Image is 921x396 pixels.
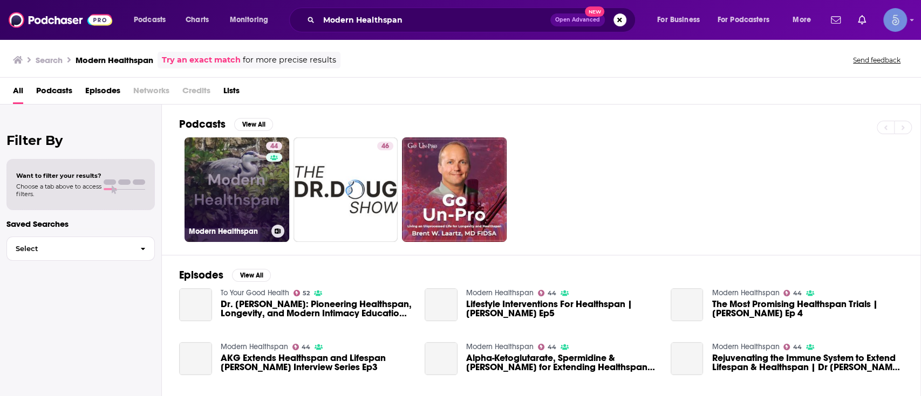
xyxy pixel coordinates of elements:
[711,11,785,29] button: open menu
[671,288,704,321] a: The Most Promising Healthspan Trials | Prof Michael Zemel Ep 4
[126,11,180,29] button: open menu
[466,288,534,297] a: Modern Healthspan
[538,290,556,296] a: 44
[16,172,101,179] span: Want to filter your results?
[319,11,550,29] input: Search podcasts, credits, & more...
[294,290,310,296] a: 52
[134,12,166,27] span: Podcasts
[16,183,101,198] span: Choose a tab above to access filters.
[718,12,769,27] span: For Podcasters
[712,300,903,318] a: The Most Promising Healthspan Trials | Prof Michael Zemel Ep 4
[162,54,241,66] a: Try an exact match
[793,12,811,27] span: More
[712,288,779,297] a: Modern Healthspan
[36,82,72,104] a: Podcasts
[266,142,282,150] a: 44
[883,8,907,32] img: User Profile
[294,137,398,242] a: 46
[466,300,658,318] a: Lifestyle Interventions For Healthspan | Prof Matt Kaeberlein Ep5
[466,353,658,372] a: Alpha-Ketoglutarate, Spermidine & Rapamycin for Extending Healthspan Dr Brian Kennedy Part I
[793,345,802,350] span: 44
[793,291,802,296] span: 44
[712,353,903,372] span: Rejuvenating the Immune System to Extend Lifespan & Healthspan | Dr [PERSON_NAME] Interview
[783,344,802,350] a: 44
[650,11,713,29] button: open menu
[466,342,534,351] a: Modern Healthspan
[7,245,132,252] span: Select
[425,342,458,375] a: Alpha-Ketoglutarate, Spermidine & Rapamycin for Extending Healthspan Dr Brian Kennedy Part I
[303,291,310,296] span: 52
[883,8,907,32] span: Logged in as Spiral5-G1
[221,342,288,351] a: Modern Healthspan
[785,11,824,29] button: open menu
[221,300,412,318] a: Dr. Molly: Pioneering Healthspan, Longevity, and Modern Intimacy Education, The Adamo Method: Bet...
[186,12,209,27] span: Charts
[550,13,605,26] button: Open AdvancedNew
[381,141,389,152] span: 46
[179,117,273,131] a: PodcastsView All
[189,227,267,236] h3: Modern Healthspan
[179,117,226,131] h2: Podcasts
[270,141,278,152] span: 44
[234,118,273,131] button: View All
[222,11,282,29] button: open menu
[466,300,658,318] span: Lifestyle Interventions For Healthspan | [PERSON_NAME] Ep5
[548,345,556,350] span: 44
[883,8,907,32] button: Show profile menu
[783,290,802,296] a: 44
[854,11,870,29] a: Show notifications dropdown
[657,12,700,27] span: For Business
[221,300,412,318] span: Dr. [PERSON_NAME]: Pioneering Healthspan, Longevity, and Modern Intimacy Education, The Adamo Met...
[425,288,458,321] a: Lifestyle Interventions For Healthspan | Prof Matt Kaeberlein Ep5
[712,353,903,372] a: Rejuvenating the Immune System to Extend Lifespan & Healthspan | Dr Alessio Lanna Interview
[221,288,289,297] a: To Your Good Health
[221,353,412,372] a: AKG Extends Healthspan and Lifespan Prof Gordon Lithgow Interview Series Ep3
[179,268,223,282] h2: Episodes
[6,237,155,261] button: Select
[555,17,600,23] span: Open Advanced
[13,82,23,104] a: All
[9,10,112,30] img: Podchaser - Follow, Share and Rate Podcasts
[538,344,556,350] a: 44
[179,11,215,29] a: Charts
[827,11,845,29] a: Show notifications dropdown
[6,133,155,148] h2: Filter By
[230,12,268,27] span: Monitoring
[712,300,903,318] span: The Most Promising Healthspan Trials | [PERSON_NAME] Ep 4
[712,342,779,351] a: Modern Healthspan
[292,344,311,350] a: 44
[133,82,169,104] span: Networks
[76,55,153,65] h3: Modern Healthspan
[377,142,393,150] a: 46
[466,353,658,372] span: Alpha-Ketoglutarate, Spermidine & [PERSON_NAME] for Extending Healthspan Dr [PERSON_NAME] Part I
[671,342,704,375] a: Rejuvenating the Immune System to Extend Lifespan & Healthspan | Dr Alessio Lanna Interview
[223,82,240,104] a: Lists
[179,268,271,282] a: EpisodesView All
[221,353,412,372] span: AKG Extends Healthspan and Lifespan [PERSON_NAME] Interview Series Ep3
[85,82,120,104] a: Episodes
[179,288,212,321] a: Dr. Molly: Pioneering Healthspan, Longevity, and Modern Intimacy Education, The Adamo Method: Bet...
[850,55,904,65] button: Send feedback
[299,8,646,32] div: Search podcasts, credits, & more...
[548,291,556,296] span: 44
[36,55,63,65] h3: Search
[179,342,212,375] a: AKG Extends Healthspan and Lifespan Prof Gordon Lithgow Interview Series Ep3
[6,219,155,229] p: Saved Searches
[232,269,271,282] button: View All
[243,54,336,66] span: for more precise results
[185,137,289,242] a: 44Modern Healthspan
[585,6,604,17] span: New
[182,82,210,104] span: Credits
[302,345,310,350] span: 44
